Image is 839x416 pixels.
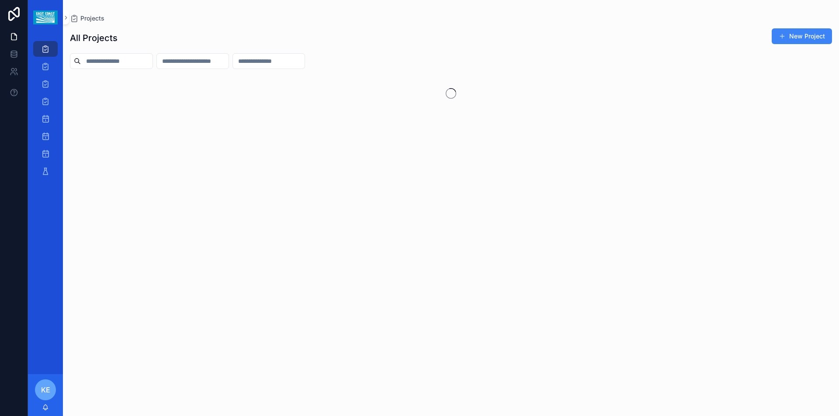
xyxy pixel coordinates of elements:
button: New Project [772,28,832,44]
div: scrollable content [28,35,63,190]
a: Projects [70,14,104,23]
span: KE [41,385,50,395]
img: App logo [33,10,57,24]
h1: All Projects [70,32,118,44]
span: Projects [80,14,104,23]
